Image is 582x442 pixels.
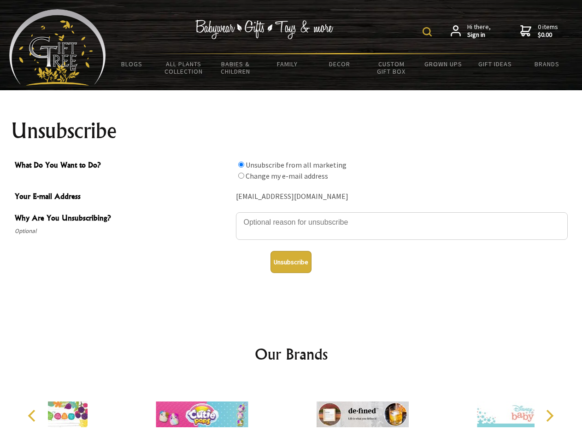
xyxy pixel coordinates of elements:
[236,190,568,204] div: [EMAIL_ADDRESS][DOMAIN_NAME]
[15,226,231,237] span: Optional
[539,406,559,426] button: Next
[467,23,491,39] span: Hi there,
[15,191,231,204] span: Your E-mail Address
[195,20,334,39] img: Babywear - Gifts - Toys & more
[15,212,231,226] span: Why Are You Unsubscribing?
[15,159,231,173] span: What Do You Want to Do?
[236,212,568,240] textarea: Why Are You Unsubscribing?
[158,54,210,81] a: All Plants Collection
[23,406,43,426] button: Previous
[9,9,106,86] img: Babyware - Gifts - Toys and more...
[246,171,328,180] label: Change my e-mail address
[106,54,158,74] a: BLOGS
[538,23,558,39] span: 0 items
[365,54,417,81] a: Custom Gift Box
[238,173,244,179] input: What Do You Want to Do?
[238,162,244,168] input: What Do You Want to Do?
[18,343,564,365] h2: Our Brands
[451,23,491,39] a: Hi there,Sign in
[270,251,312,273] button: Unsubscribe
[467,31,491,39] strong: Sign in
[423,27,432,36] img: product search
[521,54,573,74] a: Brands
[210,54,262,81] a: Babies & Children
[262,54,314,74] a: Family
[11,120,571,142] h1: Unsubscribe
[520,23,558,39] a: 0 items$0.00
[538,31,558,39] strong: $0.00
[417,54,469,74] a: Grown Ups
[313,54,365,74] a: Decor
[246,160,347,169] label: Unsubscribe from all marketing
[469,54,521,74] a: Gift Ideas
